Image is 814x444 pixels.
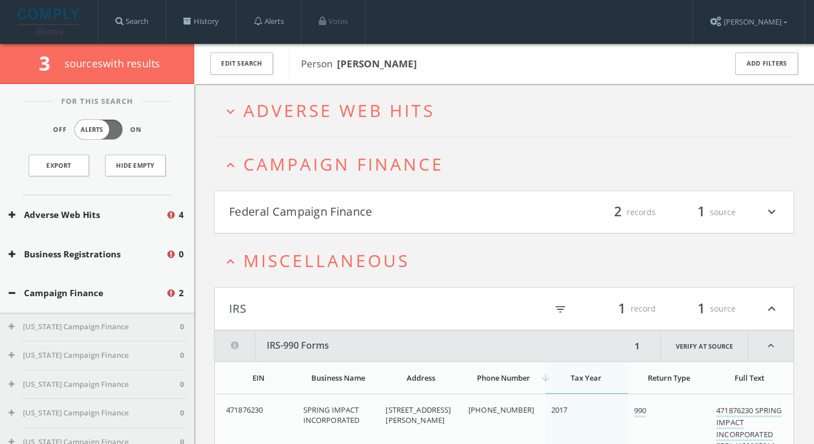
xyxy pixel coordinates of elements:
[53,125,67,135] span: Off
[130,125,142,135] span: On
[179,248,184,261] span: 0
[39,50,60,76] span: 3
[613,298,631,318] span: 1
[748,330,793,361] i: expand_less
[243,152,444,176] span: Campaign Finance
[551,405,568,415] span: 2017
[667,203,736,222] div: source
[587,203,656,222] div: records
[301,57,417,70] span: Person
[735,53,798,75] button: Add Filters
[243,99,435,122] span: Adverse Web Hits
[551,373,621,383] div: Tax Year
[210,53,273,75] button: Edit Search
[764,299,779,318] i: expand_less
[243,249,410,272] span: Miscellaneous
[9,248,166,261] button: Business Registrations
[223,158,238,173] i: expand_less
[468,373,539,383] div: Phone Number
[223,101,794,120] button: expand_moreAdverse Web Hits
[223,104,238,119] i: expand_more
[105,155,166,176] button: Hide Empty
[229,203,504,222] button: Federal Campaign Finance
[215,330,631,361] button: IRS-990 Forms
[303,373,374,383] div: Business Name
[9,379,180,390] button: [US_STATE] Campaign Finance
[226,373,291,383] div: EIN
[9,321,180,333] button: [US_STATE] Campaign Finance
[386,405,451,425] span: [STREET_ADDRESS][PERSON_NAME]
[764,203,779,222] i: expand_more
[223,254,238,269] i: expand_less
[587,299,656,318] div: record
[9,286,166,300] button: Campaign Finance
[540,372,551,384] i: arrow_downward
[179,286,184,300] span: 2
[468,405,534,415] span: [PHONE_NUMBER]
[660,330,748,361] a: Verify at source
[18,9,82,35] img: illumis
[609,202,627,222] span: 2
[180,350,184,361] span: 0
[229,299,504,318] button: IRS
[667,299,736,318] div: source
[303,405,360,425] span: SPRING IMPACT INCORPORATED
[65,56,161,70] span: source s with results
[692,202,710,222] span: 1
[223,251,794,270] button: expand_lessMiscellaneous
[53,96,142,107] span: For This Search
[692,298,710,318] span: 1
[179,208,184,221] span: 4
[716,373,782,383] div: Full Text
[386,373,456,383] div: Address
[180,407,184,419] span: 0
[226,405,263,415] span: 471876230
[29,155,89,176] a: Export
[634,373,704,383] div: Return Type
[9,208,166,221] button: Adverse Web Hits
[554,303,567,316] i: filter_list
[9,350,180,361] button: [US_STATE] Campaign Finance
[9,407,180,419] button: [US_STATE] Campaign Finance
[634,405,646,417] a: 990
[180,321,184,333] span: 0
[180,379,184,390] span: 0
[223,155,794,173] button: expand_lessCampaign Finance
[631,330,643,361] div: 1
[337,57,417,70] b: [PERSON_NAME]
